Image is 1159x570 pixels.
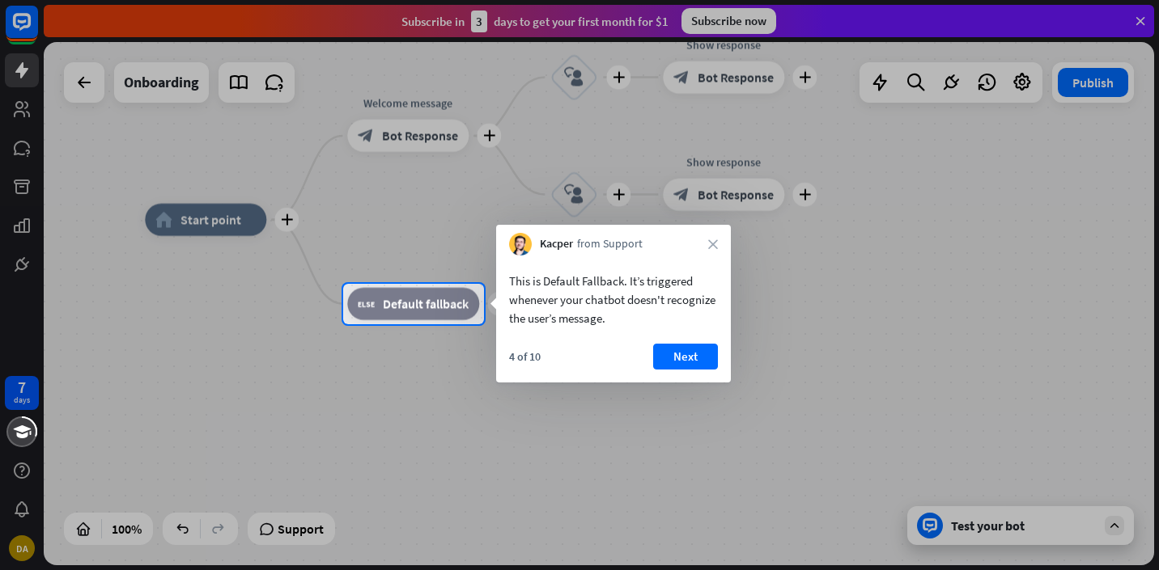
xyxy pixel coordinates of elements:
span: Kacper [540,236,573,252]
button: Next [653,344,718,369]
span: Default fallback [383,296,469,312]
i: close [708,239,718,249]
div: This is Default Fallback. It’s triggered whenever your chatbot doesn't recognize the user’s message. [509,272,718,327]
div: 4 of 10 [509,349,541,364]
button: Open LiveChat chat widget [13,6,62,55]
i: block_fallback [358,296,375,312]
span: from Support [577,236,643,252]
